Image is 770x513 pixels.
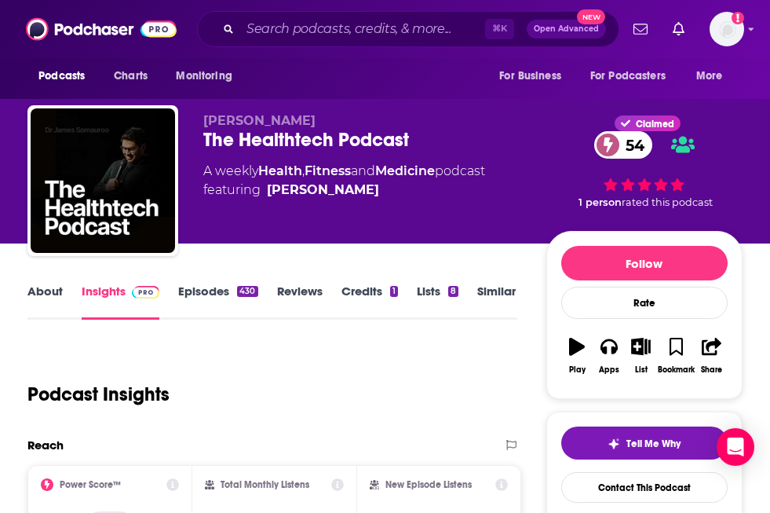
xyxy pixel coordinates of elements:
[203,113,316,128] span: [PERSON_NAME]
[176,65,232,87] span: Monitoring
[132,286,159,299] img: Podchaser Pro
[635,365,648,375] div: List
[488,61,581,91] button: open menu
[38,65,85,87] span: Podcasts
[448,286,458,297] div: 8
[636,120,674,128] span: Claimed
[27,383,170,406] h1: Podcast Insights
[527,20,606,38] button: Open AdvancedNew
[302,163,305,178] span: ,
[178,284,257,320] a: Episodes430
[666,16,691,42] a: Show notifications dropdown
[197,11,619,47] div: Search podcasts, credits, & more...
[417,284,458,320] a: Lists8
[658,365,695,375] div: Bookmark
[165,61,252,91] button: open menu
[732,12,744,24] svg: Add a profile image
[569,365,586,375] div: Play
[26,14,177,44] img: Podchaser - Follow, Share and Rate Podcasts
[608,438,620,450] img: tell me why sparkle
[561,246,728,280] button: Follow
[593,328,626,384] button: Apps
[534,25,599,33] span: Open Advanced
[599,365,619,375] div: Apps
[27,438,64,453] h2: Reach
[277,284,323,320] a: Reviews
[499,65,561,87] span: For Business
[203,181,485,200] span: featuring
[578,196,622,208] span: 1 person
[485,19,514,39] span: ⌘ K
[610,131,652,159] span: 54
[477,284,516,320] a: Similar
[114,65,148,87] span: Charts
[240,16,485,42] input: Search podcasts, credits, & more...
[104,61,157,91] a: Charts
[237,286,257,297] div: 430
[695,328,728,384] button: Share
[60,479,121,490] h2: Power Score™
[221,479,309,490] h2: Total Monthly Listens
[390,286,398,297] div: 1
[546,113,743,211] div: Claimed54 1 personrated this podcast
[701,365,722,375] div: Share
[717,428,754,466] div: Open Intercom Messenger
[657,328,695,384] button: Bookmark
[710,12,744,46] button: Show profile menu
[561,287,728,319] div: Rate
[622,196,713,208] span: rated this podcast
[710,12,744,46] img: User Profile
[305,163,351,178] a: Fitness
[594,131,652,159] a: 54
[31,108,175,253] img: The Healthtech Podcast
[82,284,159,320] a: InsightsPodchaser Pro
[203,162,485,200] div: A weekly podcast
[561,427,728,460] button: tell me why sparkleTell Me Why
[561,328,593,384] button: Play
[341,284,398,320] a: Credits1
[351,163,375,178] span: and
[625,328,657,384] button: List
[375,163,435,178] a: Medicine
[577,9,605,24] span: New
[27,284,63,320] a: About
[710,12,744,46] span: Logged in as AutumnKatie
[685,61,743,91] button: open menu
[626,438,681,450] span: Tell Me Why
[696,65,723,87] span: More
[627,16,654,42] a: Show notifications dropdown
[267,181,379,200] a: Dr. James Somauroo
[385,479,472,490] h2: New Episode Listens
[258,163,302,178] a: Health
[580,61,688,91] button: open menu
[590,65,666,87] span: For Podcasters
[561,472,728,503] a: Contact This Podcast
[27,61,105,91] button: open menu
